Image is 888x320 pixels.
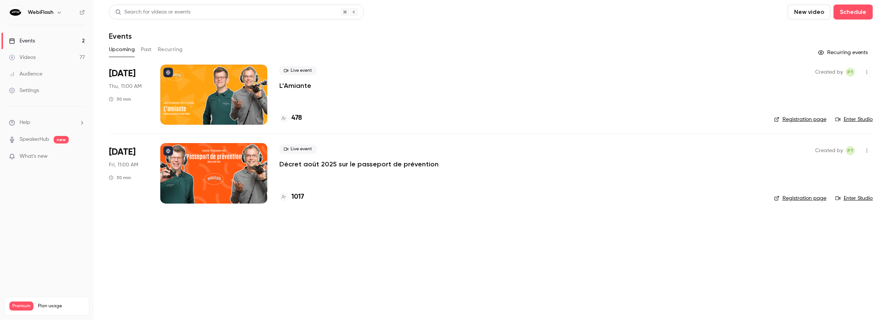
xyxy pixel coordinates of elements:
div: Search for videos or events [115,8,190,16]
span: Fri, 11:00 AM [109,161,138,169]
a: Registration page [774,195,826,202]
span: PT [847,68,853,77]
div: Sep 12 Fri, 11:00 AM (Europe/Paris) [109,143,148,203]
span: Plan usage [38,303,84,309]
div: 30 min [109,96,131,102]
span: Pauline TERRIEN [846,68,855,77]
button: Schedule [834,5,873,20]
a: 478 [279,113,302,123]
span: [DATE] [109,68,136,80]
a: SpeakerHub [20,136,49,143]
a: Décret août 2025 sur le passeport de prévention [279,160,439,169]
a: Enter Studio [835,116,873,123]
iframe: Noticeable Trigger [76,153,85,160]
a: 1017 [279,192,304,202]
span: Created by [815,68,843,77]
a: Registration page [774,116,826,123]
span: new [54,136,69,143]
button: Recurring [158,44,183,56]
div: Sep 4 Thu, 11:00 AM (Europe/Paris) [109,65,148,125]
button: New video [788,5,831,20]
div: Events [9,37,35,45]
span: PT [847,146,853,155]
div: Settings [9,87,39,94]
h4: 1017 [291,192,304,202]
button: Upcoming [109,44,135,56]
span: Created by [815,146,843,155]
span: Premium [9,302,33,311]
li: help-dropdown-opener [9,119,85,127]
div: Audience [9,70,42,78]
span: Help [20,119,30,127]
div: 30 min [109,175,131,181]
span: Thu, 11:00 AM [109,83,142,90]
div: Videos [9,54,36,61]
button: Past [141,44,152,56]
h1: Events [109,32,132,41]
h6: WebiFlash [28,9,53,16]
span: What's new [20,152,48,160]
span: [DATE] [109,146,136,158]
span: Live event [279,145,317,154]
span: Live event [279,66,317,75]
img: WebiFlash [9,6,21,18]
a: Enter Studio [835,195,873,202]
button: Recurring events [815,47,873,59]
span: Pauline TERRIEN [846,146,855,155]
a: L'Amiante [279,81,311,90]
h4: 478 [291,113,302,123]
